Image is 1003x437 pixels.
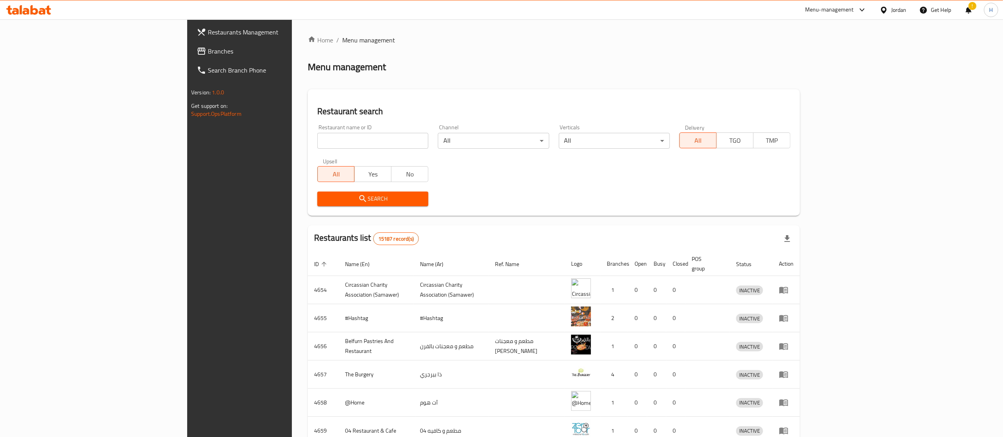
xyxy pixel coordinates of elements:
button: TMP [753,132,790,148]
div: Jordan [891,6,907,14]
td: 0 [666,389,685,417]
td: ​Circassian ​Charity ​Association​ (Samawer) [414,276,489,304]
td: Belfurn Pastries And Restaurant [339,332,414,360]
td: 0 [647,389,666,417]
span: All [683,135,713,146]
td: 1 [600,332,628,360]
button: No [391,166,428,182]
th: Busy [647,252,666,276]
td: ذا بيرجري [414,360,489,389]
div: INACTIVE [736,398,763,408]
input: Search for restaurant name or ID.. [317,133,428,149]
div: All [438,133,549,149]
td: 1 [600,389,628,417]
a: Restaurants Management [190,23,355,42]
label: Upsell [323,158,338,164]
span: Version: [191,87,211,98]
span: Search [324,194,422,204]
a: Support.OpsPlatform [191,109,242,119]
button: Yes [354,166,391,182]
td: 0 [647,304,666,332]
td: 0 [628,332,647,360]
div: Menu [779,426,794,435]
th: Action [773,252,800,276]
td: 0 [666,276,685,304]
span: 15187 record(s) [374,235,418,243]
td: مطعم و معجنات بالفرن [414,332,489,360]
td: 0 [666,304,685,332]
span: Get support on: [191,101,228,111]
td: 0 [647,276,666,304]
img: Belfurn Pastries And Restaurant [571,335,591,355]
td: آت هوم [414,389,489,417]
span: TMP [757,135,787,146]
th: Logo [565,252,600,276]
td: 0 [647,360,666,389]
span: TGO [720,135,750,146]
span: Name (Ar) [420,259,454,269]
h2: Restaurants list [314,232,419,245]
span: Yes [358,169,388,180]
span: INACTIVE [736,342,763,351]
td: 0 [628,389,647,417]
button: All [679,132,717,148]
div: Menu-management [805,5,854,15]
span: Search Branch Phone [208,65,348,75]
span: ID [314,259,329,269]
nav: breadcrumb [308,35,800,45]
span: No [395,169,425,180]
td: ​Circassian ​Charity ​Association​ (Samawer) [339,276,414,304]
td: 0 [628,304,647,332]
span: INACTIVE [736,314,763,323]
span: H [989,6,993,14]
img: #Hashtag [571,307,591,326]
td: @Home [339,389,414,417]
div: Menu [779,370,794,379]
div: Menu [779,341,794,351]
span: Name (En) [345,259,380,269]
span: All [321,169,351,180]
span: INACTIVE [736,398,763,407]
button: All [317,166,355,182]
h2: Restaurant search [317,105,790,117]
span: Branches [208,46,348,56]
label: Delivery [685,125,705,130]
a: Search Branch Phone [190,61,355,80]
span: Restaurants Management [208,27,348,37]
span: POS group [692,254,720,273]
div: Export file [778,229,797,248]
td: #Hashtag [339,304,414,332]
td: 1 [600,276,628,304]
th: Open [628,252,647,276]
div: Total records count [373,232,419,245]
td: 4 [600,360,628,389]
div: INACTIVE [736,426,763,436]
span: INACTIVE [736,370,763,379]
span: Status [736,259,762,269]
div: Menu [779,313,794,323]
span: Menu management [342,35,395,45]
td: The Burgery [339,360,414,389]
div: Menu [779,285,794,295]
a: Branches [190,42,355,61]
img: The Burgery [571,363,591,383]
button: Search [317,192,428,206]
th: Closed [666,252,685,276]
td: 0 [628,276,647,304]
td: مطعم و معجنات [PERSON_NAME] [489,332,565,360]
td: 0 [628,360,647,389]
img: @Home [571,391,591,411]
button: TGO [716,132,754,148]
td: 2 [600,304,628,332]
td: 0 [647,332,666,360]
span: INACTIVE [736,286,763,295]
td: #Hashtag [414,304,489,332]
img: ​Circassian ​Charity ​Association​ (Samawer) [571,278,591,298]
div: Menu [779,398,794,407]
span: INACTIVE [736,426,763,435]
td: 0 [666,360,685,389]
span: Ref. Name [495,259,529,269]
